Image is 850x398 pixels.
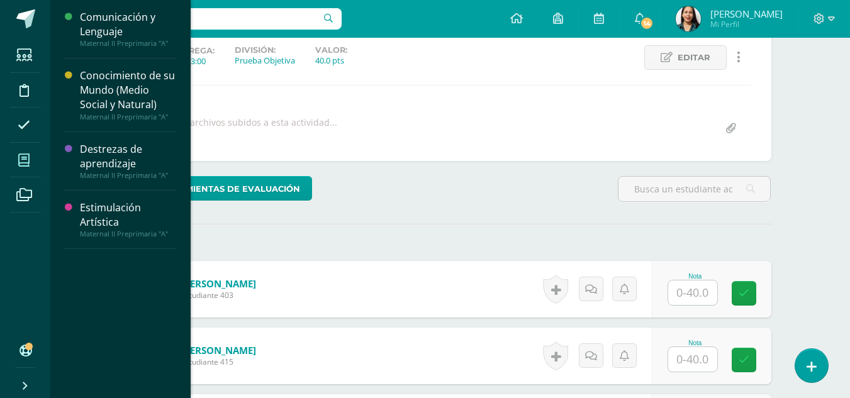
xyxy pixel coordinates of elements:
[80,113,176,121] div: Maternal II Preprimaria "A"
[80,142,176,180] a: Destrezas de aprendizajeMaternal II Preprimaria "A"
[181,344,256,357] a: [PERSON_NAME]
[172,46,215,55] span: Entrega:
[80,69,176,121] a: Conocimiento de su Mundo (Medio Social y Natural)Maternal II Preprimaria "A"
[80,229,176,238] div: Maternal II Preprimaria "A"
[59,8,342,30] input: Busca un usuario...
[640,16,654,30] span: 14
[158,116,337,141] div: No hay archivos subidos a esta actividad...
[710,19,783,30] span: Mi Perfil
[80,201,176,238] a: Estimulación ArtísticaMaternal II Preprimaria "A"
[235,55,295,66] div: Prueba Objetiva
[618,177,770,201] input: Busca un estudiante aquí...
[80,142,176,171] div: Destrezas de aprendizaje
[181,277,256,290] a: [PERSON_NAME]
[678,46,710,69] span: Editar
[181,357,256,367] span: Estudiante 415
[130,176,312,201] a: Herramientas de evaluación
[80,10,176,48] a: Comunicación y LenguajeMaternal II Preprimaria "A"
[676,6,701,31] img: 187ae3aa270cae79ea3ff651c5efd2bf.png
[710,8,783,20] span: [PERSON_NAME]
[668,280,717,305] input: 0-40.0
[235,45,295,55] label: División:
[315,45,347,55] label: Valor:
[80,69,176,112] div: Conocimiento de su Mundo (Medio Social y Natural)
[668,340,723,346] div: Nota
[80,10,176,39] div: Comunicación y Lenguaje
[80,201,176,229] div: Estimulación Artística
[668,273,723,280] div: Nota
[80,171,176,180] div: Maternal II Preprimaria "A"
[668,347,717,372] input: 0-40.0
[315,55,347,66] div: 40.0 pts
[154,177,300,201] span: Herramientas de evaluación
[181,290,256,301] span: Estudiante 403
[80,39,176,48] div: Maternal II Preprimaria "A"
